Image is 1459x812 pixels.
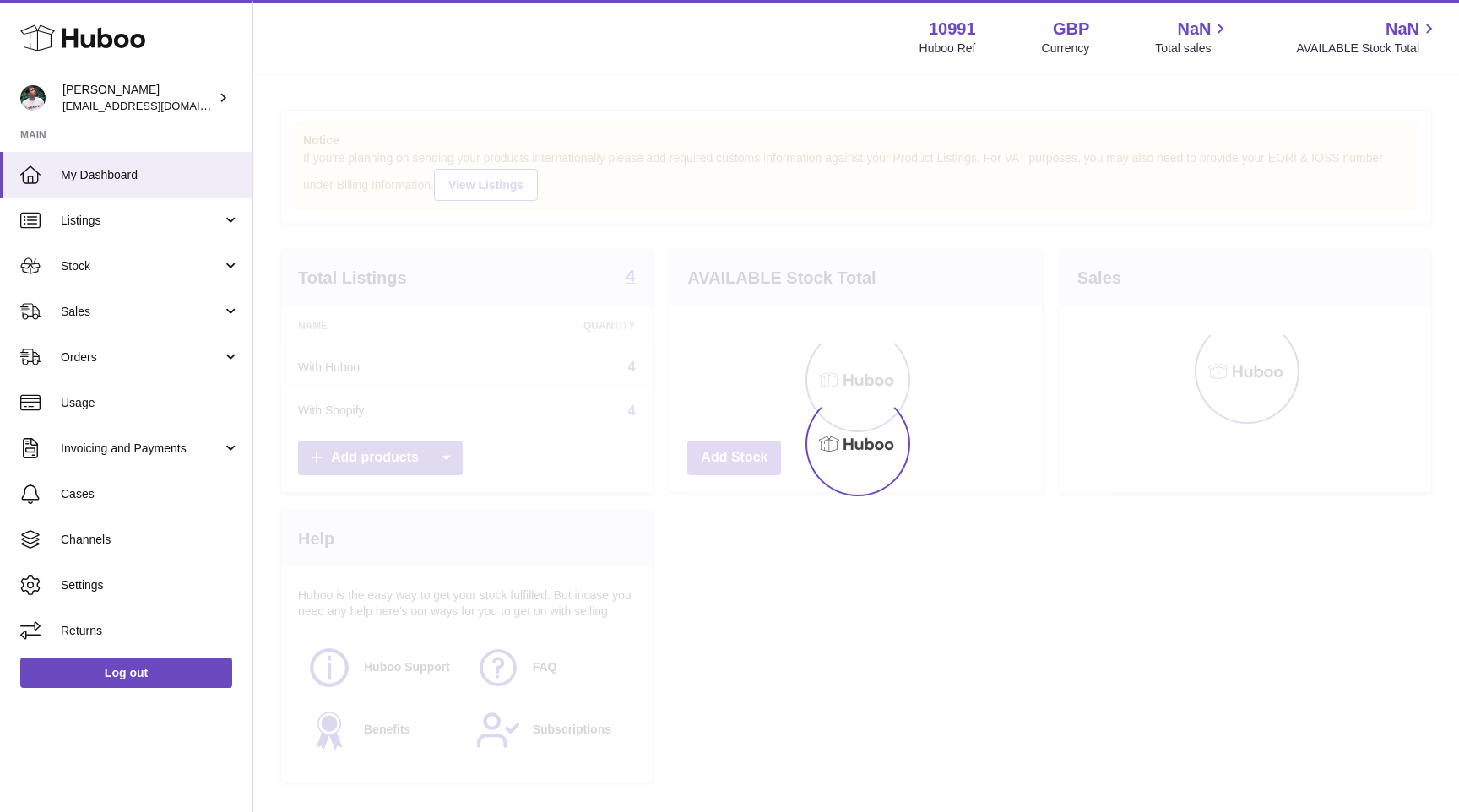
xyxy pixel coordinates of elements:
[61,213,222,229] span: Listings
[61,577,240,593] span: Settings
[61,167,240,183] span: My Dashboard
[20,658,232,688] a: Log out
[1177,18,1211,41] span: NaN
[1155,41,1230,57] span: Total sales
[61,441,222,457] span: Invoicing and Payments
[61,395,240,411] span: Usage
[1386,18,1419,41] span: NaN
[61,304,222,320] span: Sales
[1042,41,1090,57] div: Currency
[929,18,976,41] strong: 10991
[919,41,976,57] div: Huboo Ref
[1296,18,1439,57] a: NaN AVAILABLE Stock Total
[61,258,222,274] span: Stock
[1053,18,1089,41] strong: GBP
[61,532,240,548] span: Channels
[1155,18,1230,57] a: NaN Total sales
[62,82,214,114] div: [PERSON_NAME]
[61,623,240,639] span: Returns
[61,349,222,365] span: Orders
[20,85,46,111] img: timshieff@gmail.com
[61,486,240,502] span: Cases
[1296,41,1439,57] span: AVAILABLE Stock Total
[62,99,248,112] span: [EMAIL_ADDRESS][DOMAIN_NAME]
